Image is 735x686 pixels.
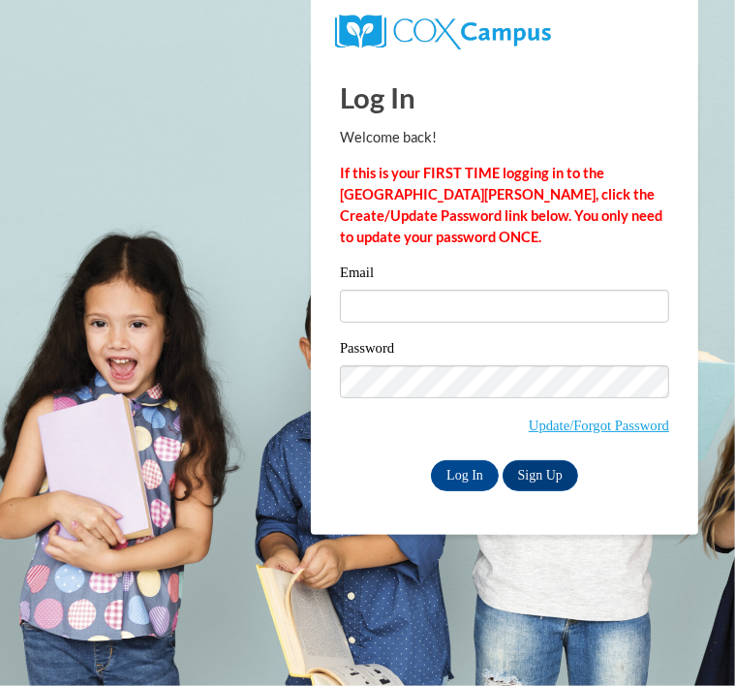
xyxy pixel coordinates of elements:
a: COX Campus [335,22,551,39]
label: Email [340,265,669,285]
a: Sign Up [503,460,578,491]
h1: Log In [340,78,669,117]
p: Welcome back! [340,127,669,148]
label: Password [340,341,669,360]
img: COX Campus [335,15,551,49]
a: Update/Forgot Password [529,418,669,433]
input: Log In [431,460,499,491]
strong: If this is your FIRST TIME logging in to the [GEOGRAPHIC_DATA][PERSON_NAME], click the Create/Upd... [340,165,662,245]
